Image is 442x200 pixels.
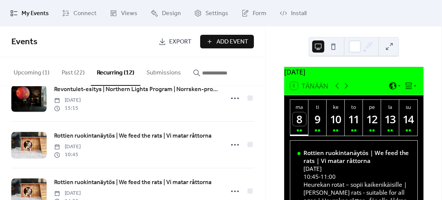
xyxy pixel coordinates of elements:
span: Form [253,9,266,18]
a: Settings [188,3,234,23]
button: Upcoming (1) [8,57,56,85]
div: 9 [311,112,324,126]
a: Rottien ruokintanäytös | We feed the rats | Vi matar råttorna [54,131,212,141]
div: to [347,104,361,110]
button: Add Event [200,35,254,48]
span: Design [162,9,181,18]
span: Rottien ruokintanäytös | We feed the rats | Vi matar råttorna [54,178,212,187]
span: 15:15 [54,104,81,112]
a: Form [236,3,272,23]
a: Install [274,3,312,23]
span: - [319,173,321,181]
button: ma8 [290,100,308,136]
button: Recurring (12) [91,57,140,86]
span: [DATE] [54,143,81,151]
a: Connect [56,3,102,23]
button: Submissions [140,57,187,85]
span: Connect [73,9,96,18]
button: ti9 [308,100,327,136]
span: Revontulet-esitys | Northern Lights Program | Norrsken-programmet [54,85,219,94]
span: [DATE] [54,189,81,197]
button: ke10 [327,100,345,136]
span: Events [11,34,37,50]
span: [DATE] [54,96,81,104]
button: la13 [381,100,399,136]
a: Revontulet-esitys | Northern Lights Program | Norrsken-programmet [54,85,219,95]
div: ti [311,104,324,110]
span: Export [169,37,191,47]
a: Design [145,3,187,23]
div: pe [365,104,379,110]
div: 14 [402,112,415,126]
div: su [402,104,415,110]
button: to11 [345,100,363,136]
div: ke [329,104,342,110]
a: Rottien ruokintanäytös | We feed the rats | Vi matar råttorna [54,178,212,188]
span: Rottien ruokintanäytös | We feed the rats | Vi matar råttorna [54,132,212,141]
a: Export [153,35,197,48]
a: My Events [5,3,54,23]
span: Add Event [216,37,248,47]
div: [DATE] [284,67,423,77]
div: Rottien ruokintanäytös | We feed the rats | Vi matar råttorna [303,149,411,165]
span: Install [291,9,307,18]
span: Settings [205,9,228,18]
span: Views [121,9,137,18]
div: [DATE] [303,165,411,173]
div: ma [293,104,306,110]
button: su14 [399,100,417,136]
button: Past (22) [56,57,91,85]
div: 8 [293,112,306,126]
button: pe12 [363,100,381,136]
div: la [383,104,397,110]
a: Views [104,3,143,23]
div: 12 [365,112,379,126]
span: 10:45 [303,173,319,181]
span: 11:00 [321,173,336,181]
span: 10:45 [54,151,81,159]
div: 13 [383,112,397,126]
div: 11 [347,112,361,126]
span: My Events [22,9,49,18]
div: 10 [329,112,342,126]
